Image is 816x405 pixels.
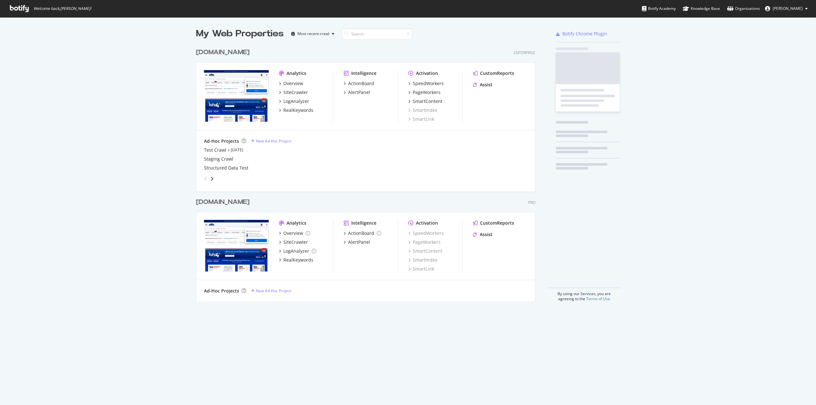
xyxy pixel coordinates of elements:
div: ActionBoard [348,80,374,87]
input: Search [342,28,412,40]
a: CustomReports [473,220,514,226]
div: RealKeywords [283,257,313,263]
a: LogAnalyzer [279,248,316,254]
div: Enterprise [514,50,535,55]
a: SmartLink [408,116,434,122]
div: Overview [283,80,303,87]
div: SiteCrawler [283,89,308,96]
div: By using our Services, you are agreeing to the [548,288,620,301]
a: SpeedWorkers [408,80,444,87]
a: PageWorkers [408,239,441,245]
a: Botify Chrome Plugin [556,31,607,37]
a: AlertPanel [344,89,370,96]
a: CustomReports [473,70,514,76]
span: Welcome back, [PERSON_NAME] ! [33,6,91,11]
div: AlertPanel [348,239,370,245]
div: New Ad-Hoc Project [256,288,291,293]
a: Overview [279,230,310,236]
a: Test Crawl [204,147,226,153]
div: Intelligence [351,70,376,76]
div: AlertPanel [348,89,370,96]
a: SpeedWorkers [408,230,444,236]
div: My Web Properties [196,27,284,40]
a: SmartContent [408,248,442,254]
a: Assist [473,82,492,88]
div: grid [196,40,541,301]
div: Organizations [727,5,760,12]
div: Most recent crawl [297,32,329,36]
a: Structured Data Test [204,165,248,171]
div: CustomReports [480,220,514,226]
a: SmartIndex [408,107,437,113]
div: Ad-Hoc Projects [204,138,239,144]
div: SpeedWorkers [413,80,444,87]
a: ActionBoard [344,80,374,87]
a: Staging Crawl [204,156,233,162]
a: Assist [473,231,492,238]
a: New Ad-Hoc Project [251,288,291,293]
button: [PERSON_NAME] [760,4,813,14]
div: PageWorkers [413,89,441,96]
a: [DOMAIN_NAME] [196,198,252,207]
div: Intelligence [351,220,376,226]
a: SiteCrawler [279,89,308,96]
div: Analytics [287,70,306,76]
div: SmartContent [413,98,442,105]
a: LogAnalyzer [279,98,309,105]
div: New Ad-Hoc Project [256,138,291,144]
div: SiteCrawler [283,239,308,245]
a: Overview [279,80,303,87]
div: Botify Academy [642,5,676,12]
a: ActionBoard [344,230,381,236]
button: Most recent crawl [289,29,337,39]
div: CustomReports [480,70,514,76]
a: Terms of Use [586,296,610,301]
a: SmartContent [408,98,442,105]
div: Analytics [287,220,306,226]
div: Pro [528,200,535,205]
span: Mason Nelson [773,6,803,11]
img: www.lowes.com [204,70,269,122]
a: New Ad-Hoc Project [251,138,291,144]
div: angle-right [210,176,214,182]
div: Botify Chrome Plugin [562,31,607,37]
div: Knowledge Base [683,5,720,12]
div: [DOMAIN_NAME] [196,48,250,57]
div: Assist [480,82,492,88]
div: LogAnalyzer [283,248,309,254]
div: Activation [416,70,438,76]
div: Activation [416,220,438,226]
div: ActionBoard [348,230,374,236]
div: RealKeywords [283,107,313,113]
a: SmartIndex [408,257,437,263]
a: [DOMAIN_NAME] [196,48,252,57]
div: [DOMAIN_NAME] [196,198,250,207]
a: RealKeywords [279,257,313,263]
div: LogAnalyzer [283,98,309,105]
img: www.lowessecondary.com [204,220,269,271]
div: Overview [283,230,303,236]
a: AlertPanel [344,239,370,245]
div: Assist [480,231,492,238]
div: angle-left [201,174,210,184]
a: [DATE] [231,147,243,153]
div: Ad-Hoc Projects [204,288,239,294]
a: PageWorkers [408,89,441,96]
a: SmartLink [408,266,434,272]
a: RealKeywords [279,107,313,113]
a: SiteCrawler [279,239,308,245]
